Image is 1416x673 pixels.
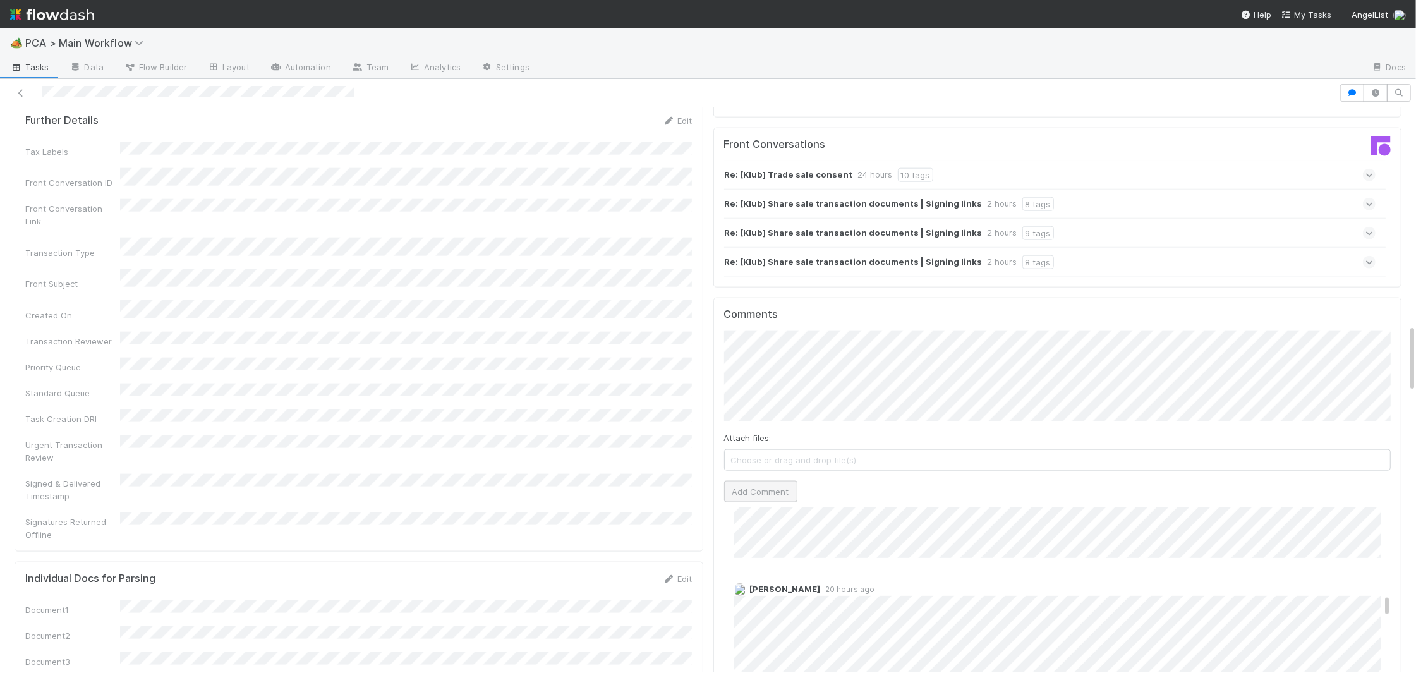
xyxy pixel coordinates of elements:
[25,202,120,227] div: Front Conversation Link
[821,585,875,594] span: 20 hours ago
[988,197,1017,211] div: 2 hours
[25,37,150,49] span: PCA > Main Workflow
[25,246,120,259] div: Transaction Type
[725,255,983,269] strong: Re: [Klub] Share sale transaction documents | Signing links
[341,58,399,78] a: Team
[1352,9,1388,20] span: AngelList
[124,61,187,73] span: Flow Builder
[1361,58,1416,78] a: Docs
[25,573,155,585] h5: Individual Docs for Parsing
[25,335,120,348] div: Transaction Reviewer
[898,168,933,182] div: 10 tags
[724,432,772,444] label: Attach files:
[988,226,1017,240] div: 2 hours
[725,197,983,211] strong: Re: [Klub] Share sale transaction documents | Signing links
[25,629,120,642] div: Document2
[399,58,471,78] a: Analytics
[260,58,341,78] a: Automation
[25,277,120,290] div: Front Subject
[725,226,983,240] strong: Re: [Klub] Share sale transaction documents | Signing links
[1371,136,1391,156] img: front-logo-b4b721b83371efbadf0a.svg
[25,439,120,464] div: Urgent Transaction Review
[1022,255,1054,269] div: 8 tags
[1022,197,1054,211] div: 8 tags
[25,387,120,399] div: Standard Queue
[663,116,693,126] a: Edit
[724,308,1391,321] h5: Comments
[750,584,821,594] span: [PERSON_NAME]
[1241,8,1271,21] div: Help
[10,61,49,73] span: Tasks
[734,583,746,596] img: avatar_dd78c015-5c19-403d-b5d7-976f9c2ba6b3.png
[725,450,1391,470] span: Choose or drag and drop file(s)
[663,574,693,584] a: Edit
[197,58,260,78] a: Layout
[25,477,120,502] div: Signed & Delivered Timestamp
[25,176,120,189] div: Front Conversation ID
[25,413,120,425] div: Task Creation DRI
[114,58,197,78] a: Flow Builder
[25,361,120,373] div: Priority Queue
[1281,9,1331,20] span: My Tasks
[25,603,120,616] div: Document1
[10,37,23,48] span: 🏕️
[725,168,853,182] strong: Re: [Klub] Trade sale consent
[25,655,120,668] div: Document3
[724,138,1048,151] h5: Front Conversations
[25,516,120,541] div: Signatures Returned Offline
[858,168,893,182] div: 24 hours
[471,58,540,78] a: Settings
[25,309,120,322] div: Created On
[10,4,94,25] img: logo-inverted-e16ddd16eac7371096b0.svg
[1281,8,1331,21] a: My Tasks
[988,255,1017,269] div: 2 hours
[1393,9,1406,21] img: avatar_2bce2475-05ee-46d3-9413-d3901f5fa03f.png
[25,114,99,127] h5: Further Details
[724,481,797,502] button: Add Comment
[59,58,114,78] a: Data
[1022,226,1054,240] div: 9 tags
[25,145,120,158] div: Tax Labels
